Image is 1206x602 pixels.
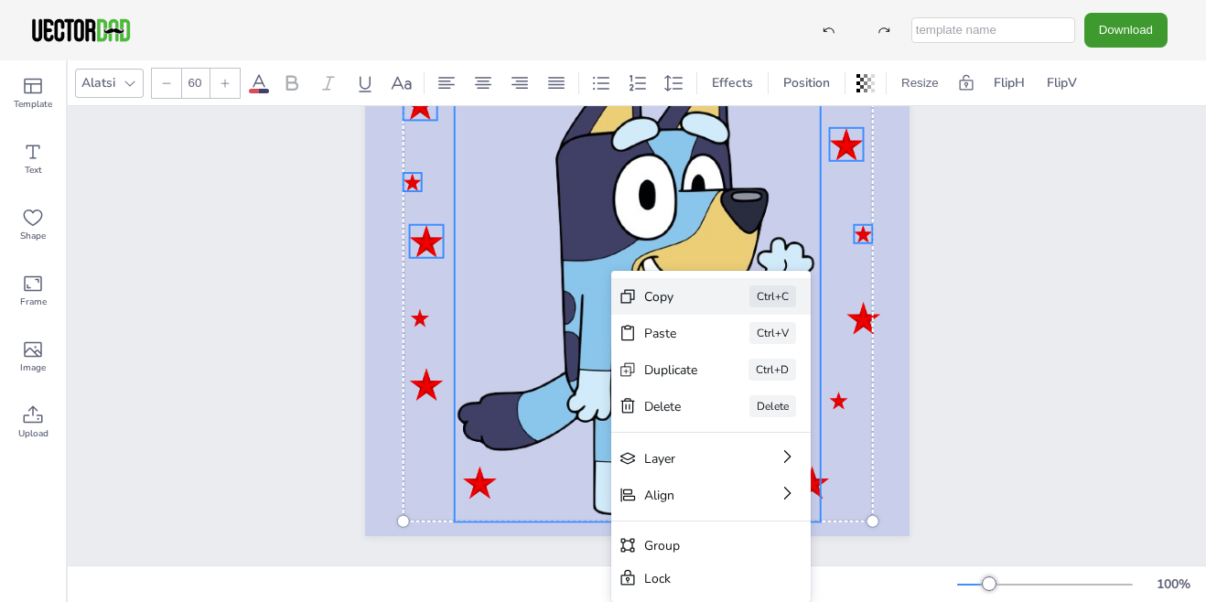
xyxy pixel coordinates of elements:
div: Alatsi [78,70,119,95]
span: Template [14,97,52,112]
span: Image [20,360,46,375]
div: Ctrl+C [749,285,796,307]
div: 100 % [1151,575,1195,593]
div: Lock [644,570,752,587]
div: Delete [644,398,698,415]
div: Ctrl+D [748,359,796,381]
span: Upload [18,426,48,441]
span: Position [780,74,834,91]
span: FlipH [990,70,1028,95]
img: VectorDad-1.png [29,16,133,44]
div: Ctrl+V [749,322,796,344]
button: Download [1084,13,1168,47]
span: Text [25,163,42,177]
button: Resize [894,69,946,98]
span: Frame [20,295,47,309]
div: Duplicate [644,361,697,379]
div: Copy [644,288,698,306]
div: Group [644,537,752,554]
div: Delete [749,395,796,417]
div: Layer [644,450,727,468]
span: Shape [20,229,46,243]
span: FlipV [1043,70,1081,95]
div: Align [644,487,727,504]
input: template name [911,17,1075,43]
span: Effects [708,74,757,91]
div: Paste [644,325,698,342]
